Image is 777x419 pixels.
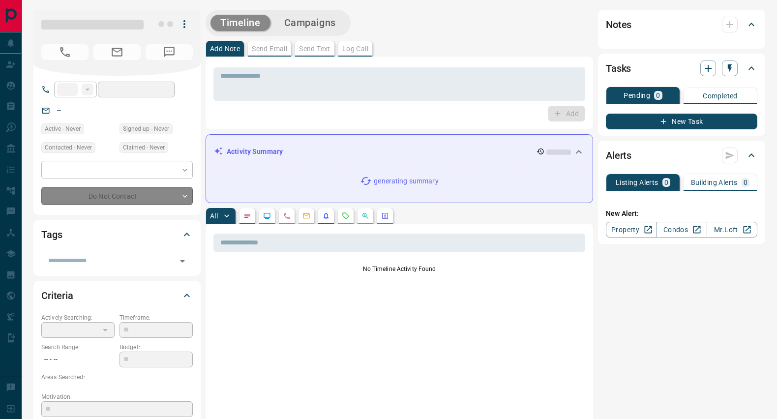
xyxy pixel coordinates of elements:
h2: Tasks [606,60,631,76]
p: 0 [664,179,668,186]
a: Mr.Loft [707,222,757,238]
h2: Criteria [41,288,73,303]
button: Open [176,254,189,268]
p: No Timeline Activity Found [213,265,585,273]
button: Timeline [210,15,270,31]
p: generating summary [374,176,438,186]
p: -- - -- [41,352,115,368]
p: Timeframe: [120,313,193,322]
div: Tasks [606,57,757,80]
p: Building Alerts [691,179,738,186]
p: Pending [624,92,650,99]
span: No Number [41,44,89,60]
button: Campaigns [274,15,346,31]
span: Claimed - Never [123,143,165,152]
a: -- [57,106,61,114]
p: Search Range: [41,343,115,352]
div: Activity Summary [214,143,585,161]
p: Add Note [210,45,240,52]
p: Budget: [120,343,193,352]
h2: Alerts [606,148,631,163]
svg: Listing Alerts [322,212,330,220]
h2: Notes [606,17,631,32]
svg: Requests [342,212,350,220]
a: Property [606,222,657,238]
div: Alerts [606,144,757,167]
svg: Opportunities [361,212,369,220]
span: Active - Never [45,124,81,134]
div: Tags [41,223,193,246]
a: Condos [656,222,707,238]
p: Completed [703,92,738,99]
svg: Notes [243,212,251,220]
h2: Tags [41,227,62,242]
p: All [210,212,218,219]
span: Contacted - Never [45,143,92,152]
svg: Agent Actions [381,212,389,220]
p: 0 [656,92,660,99]
p: Actively Searching: [41,313,115,322]
p: Activity Summary [227,147,283,157]
p: Listing Alerts [616,179,658,186]
p: Motivation: [41,392,193,401]
div: Do Not Contact [41,187,193,205]
span: No Email [93,44,141,60]
div: Notes [606,13,757,36]
div: Criteria [41,284,193,307]
p: 0 [744,179,747,186]
span: Signed up - Never [123,124,169,134]
svg: Emails [302,212,310,220]
p: New Alert: [606,209,757,219]
button: New Task [606,114,757,129]
svg: Lead Browsing Activity [263,212,271,220]
p: Areas Searched: [41,373,193,382]
svg: Calls [283,212,291,220]
span: No Number [146,44,193,60]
